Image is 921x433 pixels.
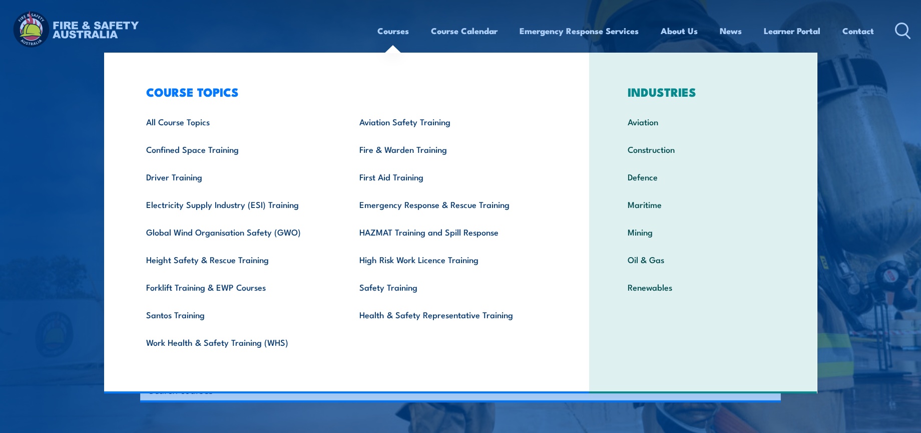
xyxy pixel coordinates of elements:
[131,108,344,135] a: All Course Topics
[344,218,558,246] a: HAZMAT Training and Spill Response
[131,190,344,218] a: Electricity Supply Industry (ESI) Training
[131,135,344,163] a: Confined Space Training
[720,18,742,44] a: News
[431,18,498,44] a: Course Calendar
[344,135,558,163] a: Fire & Warden Training
[764,18,820,44] a: Learner Portal
[612,273,794,301] a: Renewables
[612,218,794,246] a: Mining
[131,163,344,190] a: Driver Training
[344,108,558,135] a: Aviation Safety Training
[131,273,344,301] a: Forklift Training & EWP Courses
[131,301,344,328] a: Santos Training
[344,163,558,190] a: First Aid Training
[612,135,794,163] a: Construction
[344,301,558,328] a: Health & Safety Representative Training
[131,85,558,99] h3: COURSE TOPICS
[131,246,344,273] a: Height Safety & Rescue Training
[131,218,344,246] a: Global Wind Organisation Safety (GWO)
[520,18,639,44] a: Emergency Response Services
[612,85,794,99] h3: INDUSTRIES
[344,246,558,273] a: High Risk Work Licence Training
[612,246,794,273] a: Oil & Gas
[612,163,794,190] a: Defence
[344,273,558,301] a: Safety Training
[131,328,344,356] a: Work Health & Safety Training (WHS)
[612,190,794,218] a: Maritime
[842,18,874,44] a: Contact
[377,18,409,44] a: Courses
[344,190,558,218] a: Emergency Response & Rescue Training
[612,108,794,135] a: Aviation
[661,18,698,44] a: About Us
